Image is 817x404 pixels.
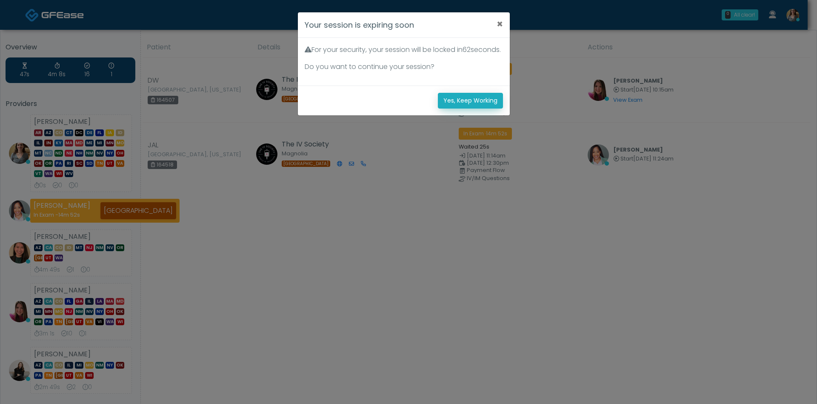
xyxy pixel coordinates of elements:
[305,45,503,55] p: For your security, your session will be locked in seconds.
[7,3,32,29] button: Open LiveChat chat widget
[490,12,510,36] button: ×
[463,45,471,54] span: 62
[438,93,503,109] button: Yes, Keep Working
[305,19,414,31] h4: Your session is expiring soon
[305,62,503,72] p: Do you want to continue your session?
